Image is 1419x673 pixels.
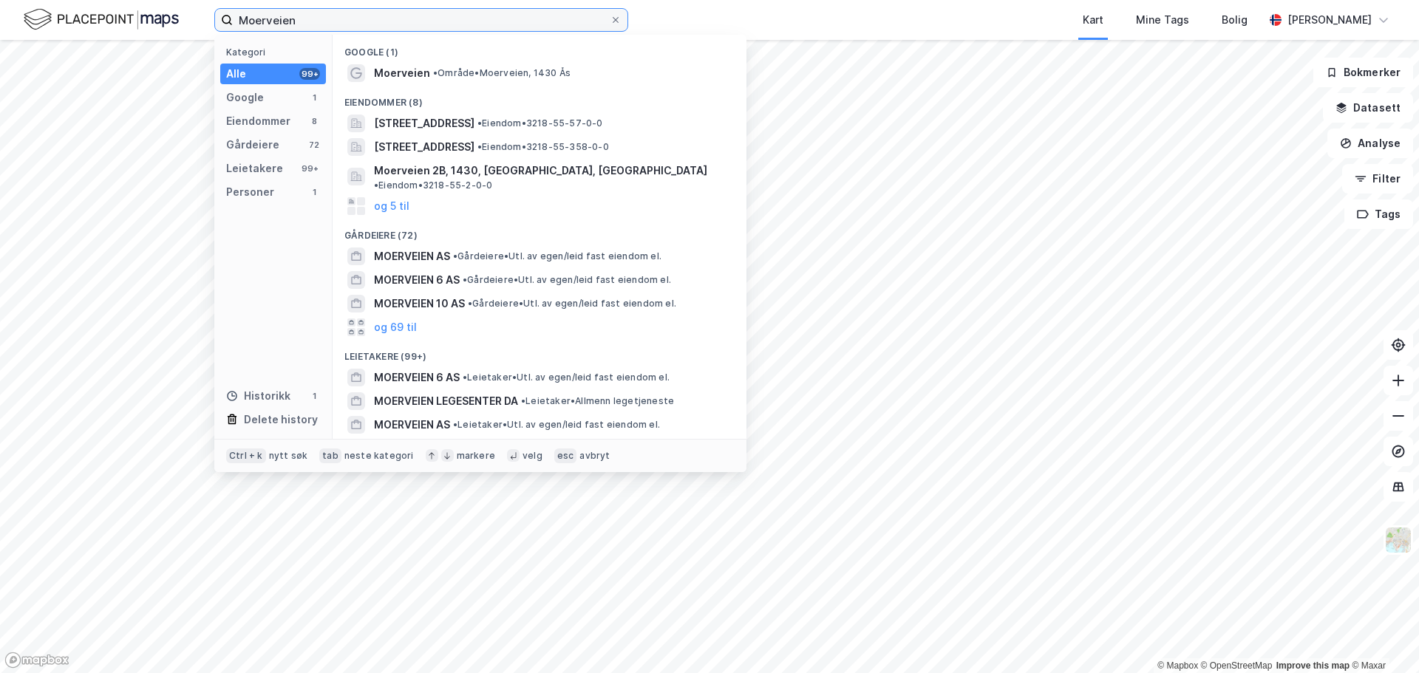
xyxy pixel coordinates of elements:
div: Alle [226,65,246,83]
span: • [463,274,467,285]
div: markere [457,450,495,462]
span: [STREET_ADDRESS] [374,138,474,156]
span: Eiendom • 3218-55-358-0-0 [477,141,609,153]
div: 72 [308,139,320,151]
span: Moerveien 2B, 1430, [GEOGRAPHIC_DATA], [GEOGRAPHIC_DATA] [374,162,707,180]
span: Område • Moerveien, 1430 Ås [433,67,571,79]
span: MOERVEIEN LEGESENTER DA [374,392,518,410]
div: Mine Tags [1136,11,1189,29]
div: avbryt [579,450,610,462]
span: Gårdeiere • Utl. av egen/leid fast eiendom el. [453,250,661,262]
span: • [433,67,438,78]
div: Kategori [226,47,326,58]
div: esc [554,448,577,463]
span: Leietaker • Utl. av egen/leid fast eiendom el. [453,419,660,431]
span: MOERVEIEN 10 AS [374,295,465,312]
div: neste kategori [344,450,414,462]
div: Personer [226,183,274,201]
button: Filter [1342,164,1413,194]
button: Tags [1344,199,1413,229]
button: Analyse [1327,129,1413,158]
a: OpenStreetMap [1201,660,1273,671]
span: [STREET_ADDRESS] [374,115,474,132]
div: Kart [1083,11,1103,29]
button: Datasett [1323,93,1413,123]
div: [PERSON_NAME] [1287,11,1372,29]
span: Leietaker • Allmenn legetjeneste [521,395,674,407]
span: • [453,250,457,262]
div: Eiendommer [226,112,290,130]
div: tab [319,448,341,463]
div: Google [226,89,264,106]
button: og 69 til [374,318,417,336]
div: Gårdeiere [226,136,279,154]
div: Leietakere [226,160,283,177]
div: Bolig [1222,11,1248,29]
span: Gårdeiere • Utl. av egen/leid fast eiendom el. [463,274,671,286]
div: Ctrl + k [226,448,266,463]
div: 8 [308,115,320,127]
span: • [477,117,482,129]
iframe: Chat Widget [1345,602,1419,673]
button: Bokmerker [1313,58,1413,87]
div: Delete history [244,411,318,428]
div: 1 [308,390,320,402]
div: Historikk [226,387,290,405]
span: • [463,372,467,383]
span: • [468,298,472,309]
span: • [521,395,525,406]
input: Søk på adresse, matrikkel, gårdeiere, leietakere eller personer [233,9,610,31]
img: logo.f888ab2527a4732fd821a326f86c7f29.svg [24,7,179,33]
div: Eiendommer (8) [333,85,746,112]
div: velg [523,450,542,462]
span: • [374,180,378,191]
div: 99+ [299,68,320,80]
span: Eiendom • 3218-55-57-0-0 [477,117,603,129]
a: Mapbox [1157,660,1198,671]
span: MOERVEIEN 6 AS [374,271,460,289]
div: Gårdeiere (72) [333,218,746,245]
button: og 5 til [374,197,409,215]
span: Gårdeiere • Utl. av egen/leid fast eiendom el. [468,298,676,310]
span: Eiendom • 3218-55-2-0-0 [374,180,492,191]
span: MOERVEIEN 6 AS [374,369,460,386]
a: Mapbox homepage [4,652,69,669]
div: Google (1) [333,35,746,61]
span: • [477,141,482,152]
span: Leietaker • Utl. av egen/leid fast eiendom el. [463,372,670,383]
div: Kontrollprogram for chat [1345,602,1419,673]
div: 99+ [299,163,320,174]
div: Leietakere (99+) [333,339,746,366]
span: MOERVEIEN AS [374,247,450,265]
div: 1 [308,92,320,103]
a: Improve this map [1276,660,1350,671]
div: nytt søk [269,450,308,462]
div: 1 [308,186,320,198]
span: MOERVEIEN AS [374,416,450,434]
img: Z [1384,526,1412,554]
span: • [453,419,457,430]
span: Moerveien [374,64,430,82]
